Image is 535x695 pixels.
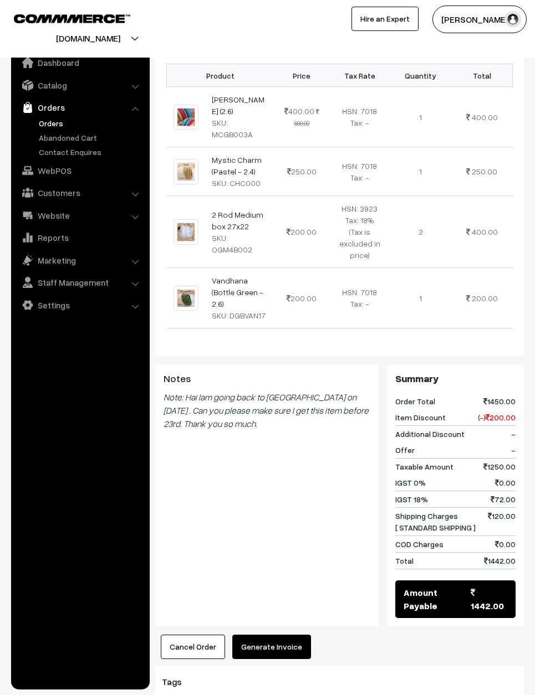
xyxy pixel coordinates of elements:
span: HSN: 7018 Tax: - [342,287,377,308]
span: 200.00 [287,227,317,236]
a: COMMMERCE [14,11,111,24]
span: IGST 0% [395,477,426,488]
a: WebPOS [14,161,146,181]
span: 2 [419,227,423,236]
img: bottle green.jpg [174,286,198,311]
span: 1 [419,112,422,122]
span: 1450.00 [483,395,516,407]
span: 1250.00 [483,461,516,472]
span: 400.00 [472,112,498,122]
span: 200.00 [472,294,498,303]
a: Settings [14,295,146,315]
span: 250.00 [472,167,497,176]
div: SKU: MCGB003A [212,117,268,140]
a: Vandhana (Bottle Green - 2.6) [212,276,263,308]
span: (-) 200.00 [478,411,516,423]
a: Marketing [14,250,146,270]
th: Quantity [390,64,451,87]
a: Orders [36,117,146,129]
a: Mystic Charm (Pastel - 2.4) [212,155,262,176]
div: SKU: CHC000 [212,177,268,189]
img: user [505,11,521,28]
span: Total [395,555,414,567]
th: Total [451,64,512,87]
span: 120.00 [488,510,516,533]
img: 00.jpg [174,105,198,130]
blockquote: Note: Hai Iam going back to [GEOGRAPHIC_DATA] on [DATE] . Can you please make sure I get this ite... [164,390,370,430]
span: Amount Payable [404,586,471,612]
span: 1442.00 [484,555,516,567]
button: Generate Invoice [232,635,311,659]
span: HSN: 7018 Tax: - [342,106,377,127]
a: [PERSON_NAME] (2.6) [212,95,264,116]
div: SKU: OGM4B002 [212,232,268,255]
span: 0.00 [495,538,516,550]
img: pastel.jpg [174,159,198,184]
a: Catalog [14,75,146,95]
span: Additional Discount [395,428,465,440]
span: Offer [395,444,415,456]
a: Orders [14,97,146,117]
span: - [511,444,516,456]
span: COD Charges [395,538,444,550]
span: HSN: 3923 Tax: 18% (Tax is excluded in price) [339,204,380,260]
span: 250.00 [287,167,317,176]
span: Tags [162,676,195,687]
a: Staff Management [14,272,146,292]
button: [PERSON_NAME] [432,6,527,33]
button: [DOMAIN_NAME] [17,24,159,52]
th: Price [274,64,329,87]
a: Customers [14,183,146,203]
span: Taxable Amount [395,461,454,472]
a: Abandoned Cart [36,132,146,143]
span: 200.00 [287,294,317,303]
a: Dashboard [14,53,146,73]
span: Shipping Charges [ STANDARD SHIPPING ] [395,510,476,533]
div: SKU: DGBVAN17 [212,310,268,321]
span: 1 [419,167,422,176]
span: 1 [419,294,422,303]
span: Order Total [395,395,435,407]
span: 400.00 [284,106,314,116]
span: 1442.00 [471,586,507,612]
span: 400.00 [472,227,498,236]
span: Item Discount [395,411,446,423]
th: Product [167,64,274,87]
a: Contact Enquires [36,146,146,158]
th: Tax Rate [329,64,390,87]
img: COMMMERCE [14,14,130,23]
a: Reports [14,228,146,248]
h3: Summary [395,373,516,385]
h3: Notes [164,373,370,385]
span: 72.00 [491,493,516,505]
a: Website [14,205,146,225]
a: 2 Rod Medium box 27x22 [212,210,263,231]
img: 03.jpg [174,219,198,244]
span: 0.00 [495,477,516,488]
span: - [511,428,516,440]
span: HSN: 7018 Tax: - [342,161,377,182]
button: Cancel Order [161,635,225,659]
span: IGST 18% [395,493,428,505]
a: Hire an Expert [351,7,419,31]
